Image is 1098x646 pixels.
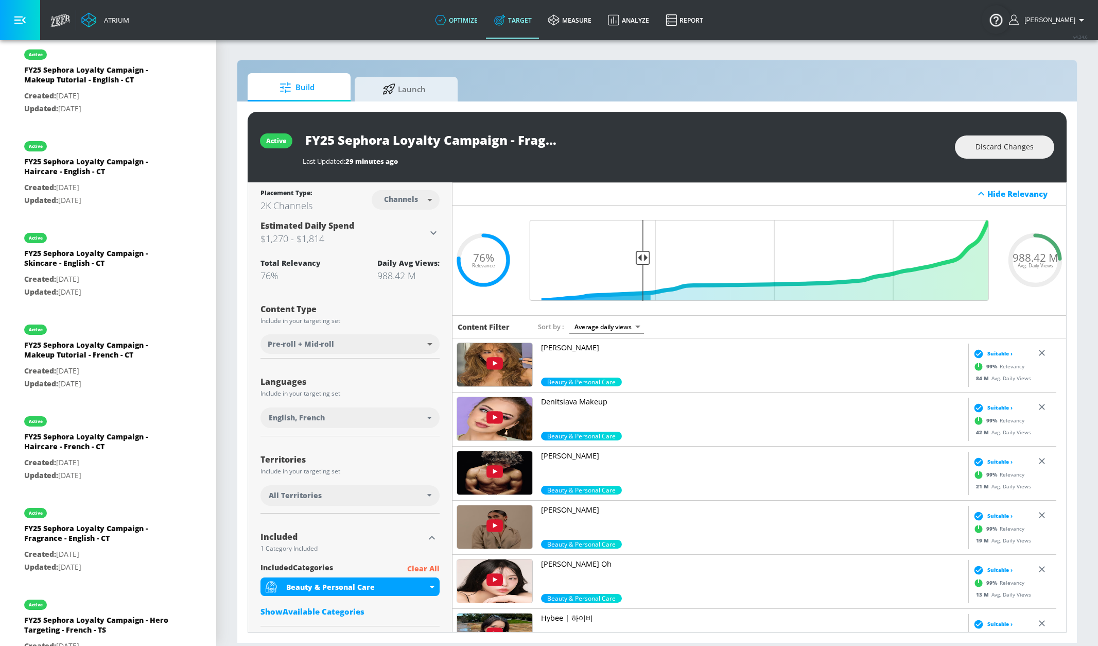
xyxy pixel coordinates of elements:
div: FY25 Sephora Loyalty Campaign - Makeup Tutorial - French - CT [24,340,168,365]
p: [DATE] [24,469,168,482]
div: 99.0% [541,486,622,495]
div: Languages [260,378,440,386]
div: active [29,235,43,241]
span: All Territories [269,490,322,501]
div: active [29,419,43,424]
div: Relevancy [971,629,1024,644]
a: Atrium [81,12,129,28]
span: 29 minutes ago [345,157,398,166]
a: Denitslava Makeup [541,397,964,432]
a: [PERSON_NAME] [541,451,964,486]
a: [PERSON_NAME] Oh [541,559,964,594]
span: 84 M [976,374,991,381]
button: [PERSON_NAME] [1009,14,1088,26]
div: FY25 Sephora Loyalty Campaign - Hero Targeting - French - TS [24,615,168,640]
div: Include in your targeting set [260,468,440,474]
div: active [29,144,43,149]
span: 76% [473,252,494,263]
span: Suitable › [987,566,1013,574]
span: Created: [24,182,56,192]
span: Beauty & Personal Care [541,594,622,603]
div: activeFY25 Sephora Loyalty Campaign - Haircare - English - CTCreated:[DATE]Updated:[DATE] [16,131,200,214]
div: activeFY25 Sephora Loyalty Campaign - Fragrance - English - CTCreated:[DATE]Updated:[DATE] [16,498,200,581]
span: Build [258,75,336,100]
div: Suitable › [971,619,1013,629]
span: 21 M [976,482,991,489]
div: FY25 Sephora Loyalty Campaign - Makeup Tutorial - English - CT [24,65,168,90]
div: active [266,137,286,145]
span: Updated: [24,287,58,297]
div: Hide Relevancy [987,189,1060,199]
div: Suitable › [971,511,1013,521]
span: v 4.24.0 [1073,34,1088,40]
span: 99 % [986,579,1000,587]
div: Avg. Daily Views [971,374,1031,382]
a: optimize [427,2,486,39]
span: Pre-roll + Mid-roll [268,339,334,349]
div: 2K Channels [260,199,312,212]
img: UUXoY0ZeHZBe0p-ByCiYP_XQ [457,397,532,440]
span: Updated: [24,470,58,480]
img: UUvJJKrwjrMA_56T7gCOvxWA [457,505,532,549]
img: UUKX8qlNu2v4m0bCkhd7jicA [457,343,532,386]
span: Created: [24,274,56,284]
div: activeFY25 Sephora Loyalty Campaign - Makeup Tutorial - French - CTCreated:[DATE]Updated:[DATE] [16,314,200,398]
input: Final Threshold [525,220,994,301]
div: English, French [260,407,440,428]
div: Include in your targeting set [260,390,440,397]
div: active [29,602,43,607]
div: Total Relevancy [260,258,321,268]
div: active [29,52,43,57]
div: Territories [260,455,440,464]
a: Target [486,2,540,39]
div: Channels [379,195,423,203]
div: 99.0% [541,432,622,440]
div: Placement Type: [260,189,312,199]
p: [DATE] [24,378,168,390]
p: [PERSON_NAME] [541,451,964,461]
span: Suitable › [987,404,1013,412]
div: Average daily views [569,320,644,334]
span: 99 % [986,525,1000,533]
a: Analyze [600,2,657,39]
p: [DATE] [24,365,168,378]
div: Avg. Daily Views [971,590,1031,598]
button: Open Resource Center [982,5,1010,34]
span: Launch [365,77,443,101]
div: Avg. Daily Views [971,536,1031,544]
div: Atrium [100,15,129,25]
div: FY25 Sephora Loyalty Campaign - Haircare - English - CT [24,157,168,181]
span: Suitable › [987,458,1013,466]
span: Created: [24,457,56,467]
a: Report [657,2,711,39]
div: FY25 Sephora Loyalty Campaign - Haircare - French - CT [24,432,168,456]
p: [DATE] [24,548,168,561]
div: Include in your targeting set [260,318,440,324]
p: [PERSON_NAME] Oh [541,559,964,569]
span: 13 M [976,590,991,598]
div: active [29,327,43,332]
div: active [29,511,43,516]
div: Content Type [260,305,440,313]
span: Beauty & Personal Care [541,432,622,440]
h6: Content Filter [458,322,510,332]
h3: $1,270 - $1,814 [260,231,427,246]
div: activeFY25 Sephora Loyalty Campaign - Makeup Tutorial - English - CTCreated:[DATE]Updated:[DATE] [16,39,200,123]
div: All Territories [260,485,440,506]
div: Suitable › [971,348,1013,359]
span: Suitable › [987,512,1013,520]
div: Suitable › [971,565,1013,575]
div: Avg. Daily Views [971,428,1031,436]
span: Sort by [538,322,564,331]
span: included Categories [260,563,333,575]
div: FY25 Sephora Loyalty Campaign - Fragrance - English - CT [24,523,168,548]
span: Created: [24,366,56,376]
div: Beauty & Personal Care [286,582,427,592]
div: Relevancy [971,413,1024,428]
div: Daily Avg Views: [377,258,440,268]
span: 988.42 M [1013,252,1058,263]
span: English, French [269,413,325,423]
